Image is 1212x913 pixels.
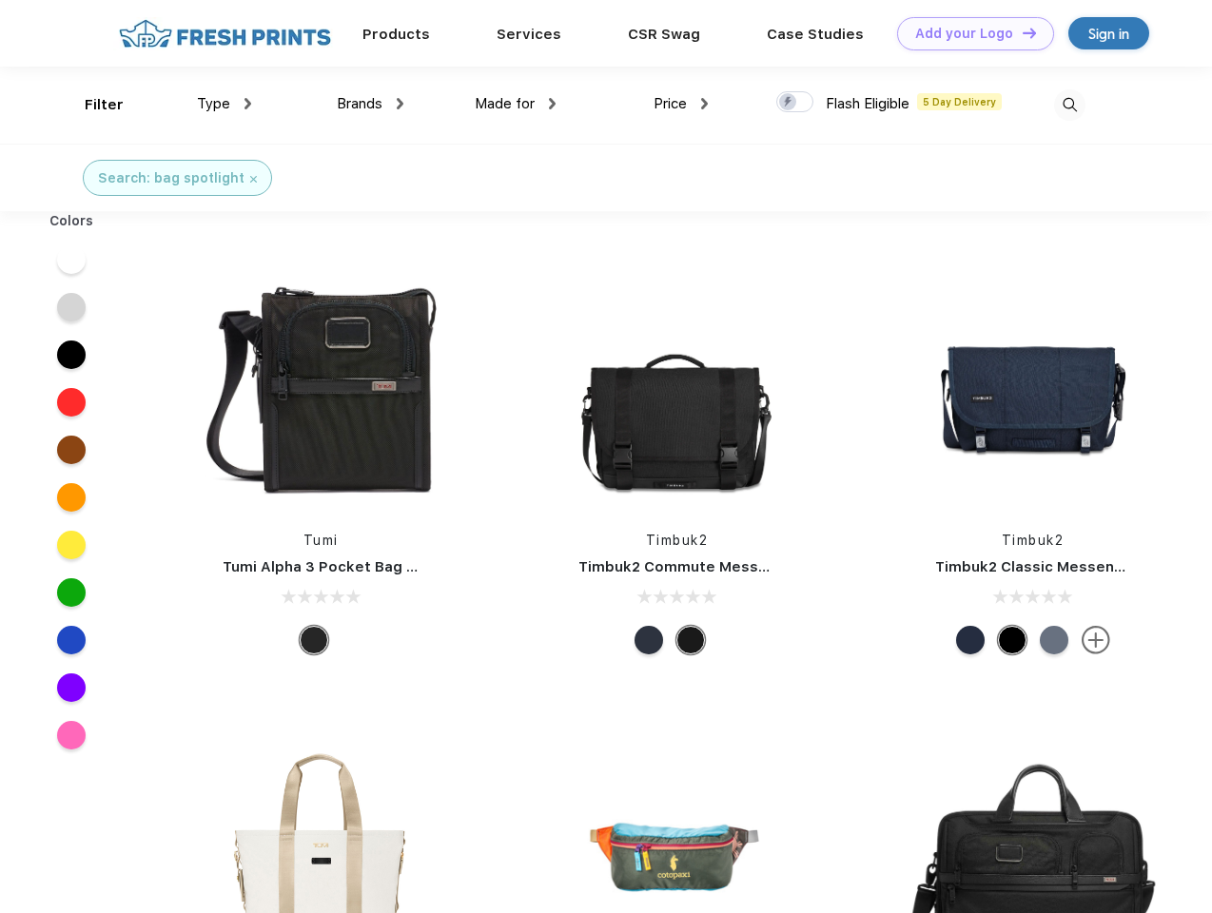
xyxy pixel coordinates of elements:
div: Eco Lightbeam [1040,626,1068,654]
span: Price [654,95,687,112]
span: Flash Eligible [826,95,909,112]
a: Sign in [1068,17,1149,49]
span: 5 Day Delivery [917,93,1002,110]
div: Colors [35,211,108,231]
img: desktop_search.svg [1054,89,1085,121]
a: Timbuk2 Commute Messenger Bag [578,558,833,575]
a: Timbuk2 [1002,533,1065,548]
div: Search: bag spotlight [98,168,244,188]
img: filter_cancel.svg [250,176,257,183]
div: Add your Logo [915,26,1013,42]
img: func=resize&h=266 [907,259,1160,512]
span: Made for [475,95,535,112]
a: Timbuk2 [646,533,709,548]
div: Eco Nautical [956,626,985,654]
div: Sign in [1088,23,1129,45]
a: Tumi Alpha 3 Pocket Bag Small [223,558,445,575]
img: func=resize&h=266 [194,259,447,512]
img: func=resize&h=266 [550,259,803,512]
img: dropdown.png [397,98,403,109]
img: dropdown.png [244,98,251,109]
span: Brands [337,95,382,112]
div: Black [300,626,328,654]
div: Filter [85,94,124,116]
a: Timbuk2 Classic Messenger Bag [935,558,1171,575]
img: fo%20logo%202.webp [113,17,337,50]
div: Eco Nautical [635,626,663,654]
img: dropdown.png [549,98,556,109]
a: Products [362,26,430,43]
div: Eco Black [676,626,705,654]
span: Type [197,95,230,112]
img: DT [1023,28,1036,38]
a: Tumi [303,533,339,548]
img: dropdown.png [701,98,708,109]
img: more.svg [1082,626,1110,654]
div: Eco Black [998,626,1026,654]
